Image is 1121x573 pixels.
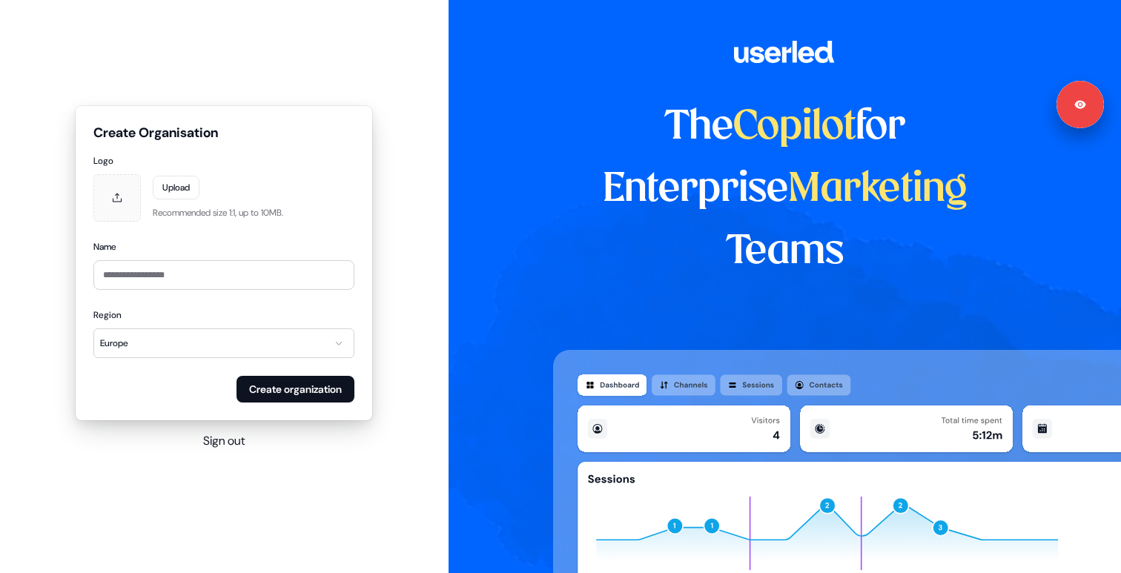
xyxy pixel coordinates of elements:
[237,376,354,403] button: Create organization
[788,170,968,209] span: Marketing
[153,205,283,220] div: Recommended size 1:1, up to 10MB.
[93,124,354,142] h1: Create Organisation
[553,96,1016,283] h1: The for Enterprise Teams
[153,176,199,199] label: Upload
[733,108,856,147] span: Copilot
[203,432,245,450] button: Sign out
[93,308,354,322] label: Region
[93,239,354,254] label: Name
[93,153,354,168] label: Logo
